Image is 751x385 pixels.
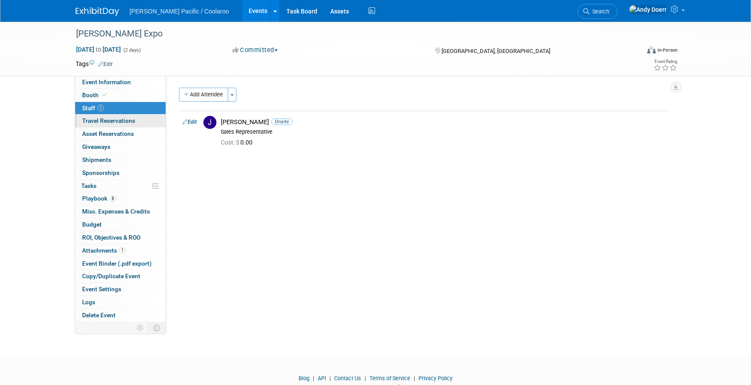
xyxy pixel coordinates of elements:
[73,26,626,42] div: [PERSON_NAME] Expo
[82,143,110,150] span: Giveaways
[82,117,135,124] span: Travel Reservations
[81,182,96,189] span: Tasks
[318,375,326,382] a: API
[75,244,166,257] a: Attachments1
[123,47,141,53] span: (2 days)
[75,283,166,296] a: Event Settings
[589,8,609,15] span: Search
[221,139,256,146] span: 0.00
[75,89,166,102] a: Booth
[75,296,166,309] a: Logs
[75,167,166,179] a: Sponsorships
[148,322,166,333] td: Toggle Event Tabs
[97,105,104,111] span: 1
[75,192,166,205] a: Playbook8
[76,46,121,53] span: [DATE] [DATE]
[82,247,126,254] span: Attachments
[82,273,140,280] span: Copy/Duplicate Event
[75,76,166,89] a: Event Information
[75,270,166,283] a: Copy/Duplicate Event
[75,231,166,244] a: ROI, Objectives & ROO
[588,45,678,58] div: Event Format
[82,169,120,176] span: Sponsorships
[76,59,113,68] td: Tags
[442,48,550,54] span: [GEOGRAPHIC_DATA], [GEOGRAPHIC_DATA]
[75,205,166,218] a: Misc. Expenses & Credits
[75,218,166,231] a: Budget
[94,46,103,53] span: to
[75,257,166,270] a: Event Binder (.pdf export)
[82,299,95,306] span: Logs
[82,260,152,267] span: Event Binder (.pdf export)
[110,195,116,202] span: 8
[75,102,166,115] a: Staff1
[75,154,166,166] a: Shipments
[119,247,126,253] span: 1
[82,234,140,241] span: ROI, Objectives & ROO
[229,46,281,55] button: Committed
[82,92,109,99] span: Booth
[412,375,417,382] span: |
[75,180,166,192] a: Tasks
[654,59,677,64] div: Event Rating
[75,141,166,153] a: Giveaways
[334,375,361,382] a: Contact Us
[327,375,333,382] span: |
[75,115,166,127] a: Travel Reservations
[578,4,618,19] a: Search
[75,128,166,140] a: Asset Reservations
[657,47,678,53] div: In-Person
[82,312,116,319] span: Delete Event
[82,208,150,215] span: Misc. Expenses & Credits
[203,116,216,129] img: J.jpg
[271,118,292,125] span: Onsite
[82,79,131,86] span: Event Information
[221,118,665,126] div: [PERSON_NAME]
[75,309,166,322] a: Delete Event
[130,8,229,15] span: [PERSON_NAME] Pacific / Coolaroo
[76,7,119,16] img: ExhibitDay
[103,92,107,97] i: Booth reservation complete
[179,88,228,102] button: Add Attendee
[221,139,240,146] span: Cost: $
[369,375,410,382] a: Terms of Service
[82,156,111,163] span: Shipments
[311,375,316,382] span: |
[82,130,134,137] span: Asset Reservations
[98,61,113,67] a: Edit
[221,128,665,135] div: Sales Representative
[82,195,116,202] span: Playbook
[299,375,309,382] a: Blog
[82,221,102,228] span: Budget
[133,322,148,333] td: Personalize Event Tab Strip
[82,105,104,112] span: Staff
[362,375,368,382] span: |
[419,375,452,382] a: Privacy Policy
[647,46,656,53] img: Format-Inperson.png
[183,119,197,125] a: Edit
[82,286,121,293] span: Event Settings
[629,5,667,14] img: Andy Doerr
